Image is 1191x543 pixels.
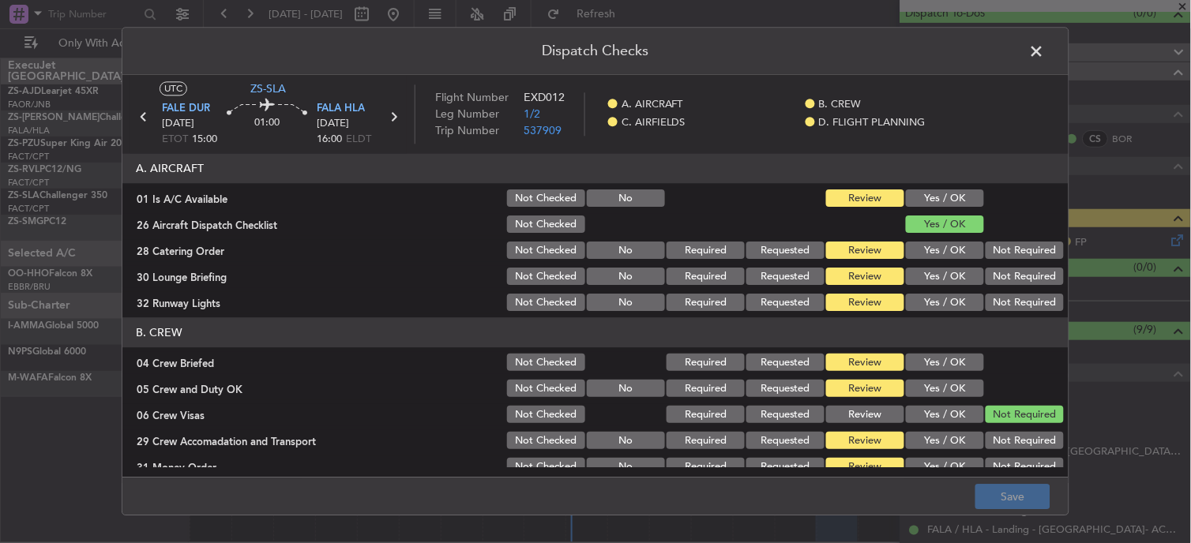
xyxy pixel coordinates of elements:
[906,433,984,450] button: Yes / OK
[986,406,1064,424] button: Not Required
[826,433,904,450] button: Review
[906,406,984,424] button: Yes / OK
[122,28,1069,75] header: Dispatch Checks
[826,294,904,312] button: Review
[986,242,1064,260] button: Not Required
[826,459,904,476] button: Review
[826,190,904,208] button: Review
[906,216,984,234] button: Yes / OK
[826,406,904,424] button: Review
[906,268,984,286] button: Yes / OK
[986,268,1064,286] button: Not Required
[986,459,1064,476] button: Not Required
[906,190,984,208] button: Yes / OK
[826,242,904,260] button: Review
[819,115,926,131] span: D. FLIGHT PLANNING
[826,380,904,398] button: Review
[826,268,904,286] button: Review
[986,294,1064,312] button: Not Required
[906,354,984,372] button: Yes / OK
[906,380,984,398] button: Yes / OK
[906,294,984,312] button: Yes / OK
[906,242,984,260] button: Yes / OK
[986,433,1064,450] button: Not Required
[826,354,904,372] button: Review
[906,459,984,476] button: Yes / OK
